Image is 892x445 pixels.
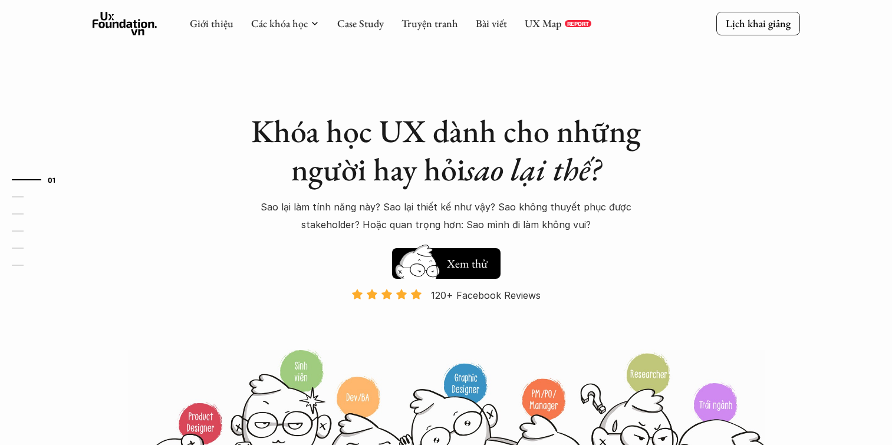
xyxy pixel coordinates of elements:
[431,286,541,304] p: 120+ Facebook Reviews
[240,198,653,234] p: Sao lại làm tính năng này? Sao lại thiết kế như vậy? Sao không thuyết phục được stakeholder? Hoặc...
[392,242,501,279] a: Xem thử
[726,17,791,30] p: Lịch khai giảng
[341,288,551,348] a: 120+ Facebook Reviews
[465,149,601,190] em: sao lại thế?
[12,173,68,187] a: 01
[401,17,458,30] a: Truyện tranh
[48,176,56,184] strong: 01
[251,17,308,30] a: Các khóa học
[190,17,233,30] a: Giới thiệu
[525,17,562,30] a: UX Map
[337,17,384,30] a: Case Study
[567,20,589,27] p: REPORT
[445,255,489,272] h5: Xem thử
[240,112,653,189] h1: Khóa học UX dành cho những người hay hỏi
[716,12,800,35] a: Lịch khai giảng
[476,17,507,30] a: Bài viết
